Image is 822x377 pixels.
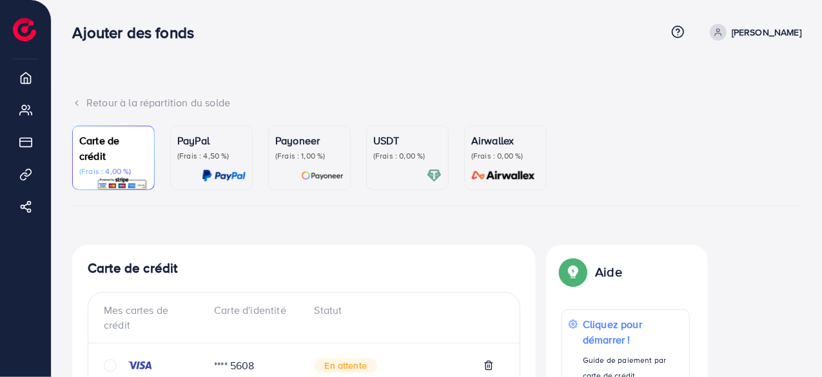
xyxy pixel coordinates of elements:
font: Ajouter des fonds [72,21,194,43]
font: Aide [595,262,622,281]
font: [PERSON_NAME] [732,26,801,39]
font: Retour à la répartition du solde [86,95,230,110]
font: Statut [315,303,342,317]
img: carte [467,168,540,183]
font: USDT [373,133,400,148]
img: crédit [127,360,153,371]
img: logo [13,18,36,41]
font: Carte de crédit [79,133,119,163]
font: Payoneer [275,133,320,148]
img: carte [427,168,442,183]
font: Airwallex [471,133,514,148]
font: Carte d'identité [214,303,286,317]
img: carte [97,177,148,191]
font: (Frais : 4,00 %) [79,166,132,177]
font: Carte de crédit [88,258,177,277]
iframe: Chat [767,319,812,367]
font: En attente [325,359,367,372]
font: (Frais : 4,50 %) [177,150,230,161]
font: Mes cartes de crédit [104,303,168,332]
img: carte [301,168,344,183]
svg: cercle [104,359,117,372]
font: Cliquez pour démarrer ! [583,317,642,347]
img: Guide contextuel [562,260,585,284]
font: (Frais : 0,00 %) [373,150,426,161]
font: (Frais : 1,00 %) [275,150,326,161]
font: (Frais : 0,00 %) [471,150,524,161]
font: PayPal [177,133,210,148]
a: [PERSON_NAME] [705,24,801,41]
img: carte [202,168,246,183]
